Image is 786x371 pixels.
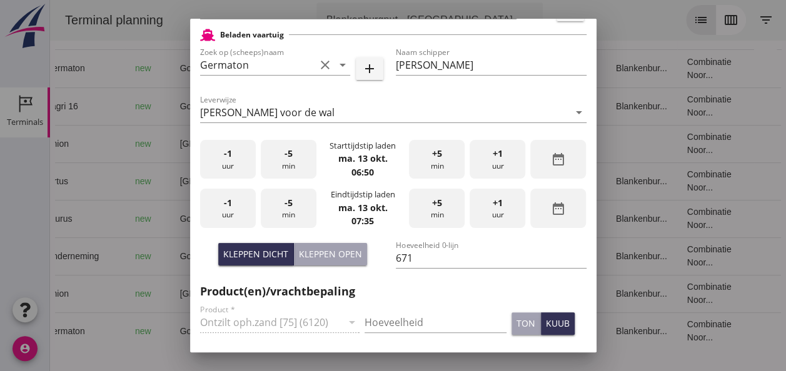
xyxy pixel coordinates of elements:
[294,243,367,265] button: Kleppen open
[161,102,170,111] i: directions_boat
[470,189,525,228] div: uur
[398,125,461,162] td: Filling sand
[398,237,461,275] td: Ontzilt oph.zan...
[296,103,306,111] small: m3
[226,177,234,185] i: directions_boat
[551,201,566,216] i: date_range
[292,141,302,148] small: m3
[461,200,556,237] td: 18
[267,237,336,275] td: 1231
[285,147,293,161] span: -5
[75,125,120,162] td: new
[330,189,395,200] div: Eindtijdstip laden
[338,152,387,164] strong: ma. 13 okt.
[267,87,336,125] td: 1298
[511,312,541,335] button: ton
[643,12,658,27] i: list
[556,162,627,200] td: Blankenbur...
[398,87,461,125] td: Ontzilt oph.zan...
[75,162,120,200] td: new
[461,125,556,162] td: 18
[627,200,705,237] td: Combinatie Noor...
[461,237,556,275] td: 18
[261,189,316,228] div: min
[556,275,627,312] td: Blankenbur...
[546,317,570,330] div: kuub
[396,55,587,75] input: Naam schipper
[461,162,556,200] td: 18
[130,62,235,75] div: Gouda
[398,312,461,350] td: Ontzilt oph.zan...
[398,162,461,200] td: Filling sand
[200,283,587,300] h2: Product(en)/vrachtbepaling
[130,250,235,263] div: Gouda
[200,107,335,118] div: [PERSON_NAME] voor de wal
[396,248,587,268] input: Hoeveelheid 0-lijn
[338,202,387,214] strong: ma. 13 okt.
[223,247,288,260] div: Kleppen dicht
[200,189,256,228] div: uur
[285,196,293,210] span: -5
[200,55,315,75] input: Zoek op (scheeps)naam
[461,87,556,125] td: 18
[267,275,336,312] td: 480
[296,253,306,260] small: m3
[362,61,377,76] i: add
[351,215,374,227] strong: 07:35
[627,50,705,87] td: Combinatie Noor...
[75,237,120,275] td: new
[130,137,235,151] div: [GEOGRAPHIC_DATA]
[130,100,235,113] div: Gouda
[398,275,461,312] td: Filling sand
[627,312,705,350] td: Combinatie Noor...
[5,11,123,29] div: Terminal planning
[330,140,396,152] div: Starttijdstip laden
[627,125,705,162] td: Combinatie Noor...
[432,196,442,210] span: +5
[267,312,336,350] td: 672
[292,215,302,223] small: m3
[556,50,627,87] td: Blankenbur...
[200,140,256,179] div: uur
[224,196,232,210] span: -1
[267,125,336,162] td: 480
[75,200,120,237] td: new
[556,237,627,275] td: Blankenbur...
[161,214,170,223] i: directions_boat
[130,175,235,188] div: [GEOGRAPHIC_DATA]
[351,166,374,178] strong: 06:50
[556,87,627,125] td: Blankenbur...
[75,50,120,87] td: new
[335,57,350,72] i: arrow_drop_down
[200,352,587,369] h2: Certificaten/regelgeving
[551,152,566,167] i: date_range
[220,29,284,41] h2: Beladen vaartuig
[493,147,503,161] span: +1
[516,317,535,330] div: ton
[318,57,333,72] i: clear
[365,312,506,332] input: Hoeveelheid
[398,50,461,87] td: Ontzilt oph.zan...
[75,275,120,312] td: new
[409,189,465,228] div: min
[556,312,627,350] td: Blankenbur...
[276,12,463,27] div: Blankenburgput - [GEOGRAPHIC_DATA]
[261,140,316,179] div: min
[541,312,575,335] button: kuub
[470,140,525,179] div: uur
[432,147,442,161] span: +5
[218,243,294,265] button: Kleppen dicht
[627,275,705,312] td: Combinatie Noor...
[161,252,170,260] i: directions_boat
[130,287,235,300] div: [GEOGRAPHIC_DATA]
[572,105,587,120] i: arrow_drop_down
[398,200,461,237] td: Ontzilt oph.zan...
[673,12,688,27] i: calendar_view_week
[161,327,170,335] i: directions_boat
[461,275,556,312] td: 18
[627,87,705,125] td: Combinatie Noor...
[267,162,336,200] td: 523
[161,64,170,73] i: directions_boat
[130,325,235,338] div: Gouda
[493,196,503,210] span: +1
